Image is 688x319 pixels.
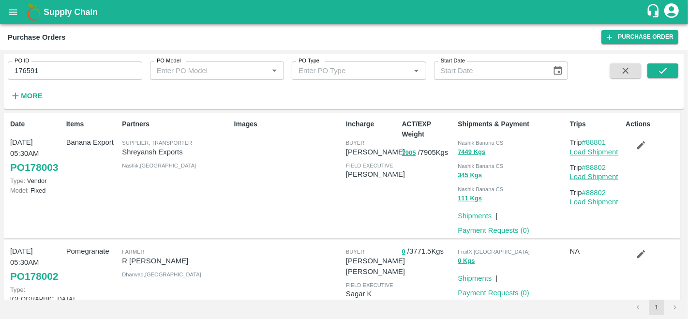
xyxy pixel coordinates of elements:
span: Nashik Banana CS [458,186,503,192]
label: PO Model [157,57,181,65]
span: Nashik Banana CS [458,163,503,169]
nav: pagination navigation [629,300,684,315]
a: Payment Requests (0) [458,289,529,297]
p: Trip [570,137,622,148]
span: Nashik , [GEOGRAPHIC_DATA] [122,163,196,168]
p: Trip [570,162,622,173]
span: buyer [346,249,364,255]
button: More [8,88,45,104]
span: Farmer [122,249,144,255]
span: Type: [10,286,25,293]
label: Start Date [441,57,465,65]
a: Shipments [458,212,492,220]
div: | [492,269,497,284]
button: 0 Kgs [458,256,475,267]
div: account of current user [663,2,680,22]
span: FruitX [GEOGRAPHIC_DATA] [458,249,530,255]
button: 0 [402,246,405,258]
a: PO178002 [10,268,58,285]
b: Supply Chain [44,7,98,17]
p: Partners [122,119,230,129]
p: Date [10,119,62,129]
input: Enter PO Type [295,64,395,77]
button: Choose date [549,61,567,80]
a: Supply Chain [44,5,646,19]
a: Payment Requests (0) [458,227,529,234]
p: [DATE] 05:30AM [10,246,62,268]
p: Vendor [10,176,62,185]
p: Actions [626,119,678,129]
p: Trip [570,187,622,198]
a: Shipments [458,274,492,282]
p: Banana Export [66,137,119,148]
span: Model: [10,187,29,194]
p: Shipments & Payment [458,119,566,129]
span: Type: [10,177,25,184]
a: #88802 [582,189,606,197]
a: #88801 [582,138,606,146]
p: [PERSON_NAME] [346,169,405,180]
div: Purchase Orders [8,31,66,44]
div: customer-support [646,3,663,21]
p: Fixed [10,186,62,195]
p: Pomegranate [66,246,119,257]
p: / 3771.5 Kgs [402,246,454,257]
a: Load Shipment [570,148,618,156]
button: page 1 [649,300,664,315]
strong: More [21,92,43,100]
img: logo [24,2,44,22]
span: Nashik Banana CS [458,140,503,146]
p: NA [570,246,622,257]
span: Supplier, Transporter [122,140,192,146]
p: Incharge [346,119,398,129]
input: Start Date [434,61,545,80]
a: Purchase Order [601,30,678,44]
button: Open [410,64,422,77]
a: PO178003 [10,159,58,176]
p: [PERSON_NAME] [346,147,405,157]
button: 111 Kgs [458,193,482,204]
button: 345 Kgs [458,170,482,181]
p: [PERSON_NAME] [PERSON_NAME] [346,256,405,277]
span: field executive [346,163,393,168]
p: Shreyansh Exports [122,147,230,157]
button: Open [268,64,281,77]
input: Enter PO ID [8,61,142,80]
p: ACT/EXP Weight [402,119,454,139]
span: buyer [346,140,364,146]
label: PO ID [15,57,29,65]
button: open drawer [2,1,24,23]
p: Images [234,119,342,129]
a: Load Shipment [570,198,618,206]
a: Load Shipment [570,173,618,181]
p: [DATE] 05:30AM [10,137,62,159]
div: | [492,207,497,221]
button: 7449 Kgs [458,147,485,158]
p: [GEOGRAPHIC_DATA] [10,285,62,304]
p: / 7905 Kgs [402,147,454,158]
p: R [PERSON_NAME] [122,256,230,266]
a: #88802 [582,164,606,171]
p: Items [66,119,119,129]
p: Trips [570,119,622,129]
label: PO Type [299,57,319,65]
span: field executive [346,282,393,288]
input: Enter PO Model [153,64,253,77]
p: Sagar K [346,289,398,299]
span: Dharwad , [GEOGRAPHIC_DATA] [122,272,201,277]
button: 7905 [402,148,416,159]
